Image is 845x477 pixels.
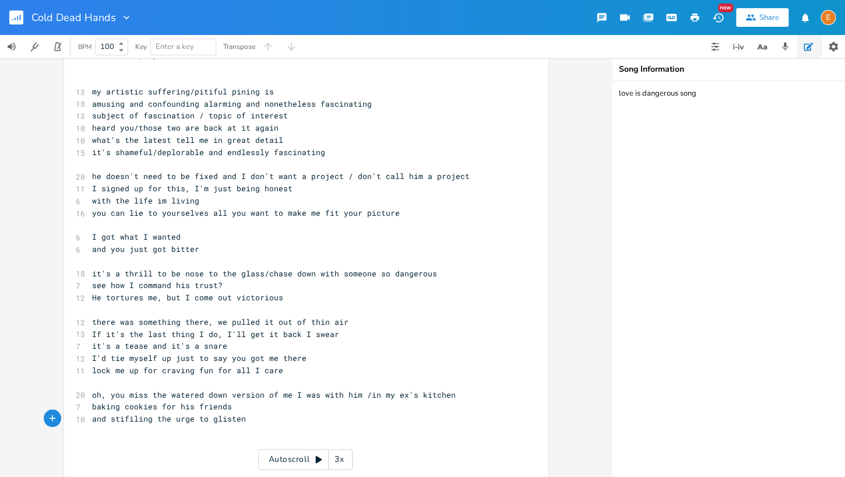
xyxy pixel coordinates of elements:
[92,353,307,363] span: I'd tie myself up just to say you got me there
[135,43,147,50] div: Key
[718,3,733,12] div: New
[92,390,456,400] span: oh, you miss the watered down version of me I was with him /in my ex's kitchen
[92,292,283,303] span: He tortures me, but I come out victorious
[92,401,232,412] span: baking cookies for his friends
[92,86,274,97] span: my artistic suffering/pitiful pining is
[92,195,199,206] span: with the life im living
[92,147,325,157] span: it's shameful/deplorable and endlessly fascinating
[619,65,838,73] div: Song Information
[223,43,255,50] div: Transpose
[31,12,116,23] span: Cold Dead Hands
[156,41,194,52] span: Enter a key
[92,268,437,279] span: it's a thrill to be nose to the glass/chase down with someone so dangerous
[612,81,845,477] textarea: love is dangerous song
[92,341,227,351] span: it's a tease and it's a snare
[736,8,788,27] button: Share
[92,208,400,218] span: you can lie to yourselves all you want to make me fit your picture
[92,99,372,109] span: amusing and confounding alarming and nonetheless fascinating
[92,232,181,242] span: I got what I wanted
[92,122,279,133] span: heard you/those two are back at it again
[92,329,339,339] span: If it's the last thing I do, I'll get it back I swear
[78,44,91,50] div: BPM
[258,449,353,470] div: Autoscroll
[92,317,348,327] span: there was something there, we pulled it out of thin air
[92,365,283,376] span: lock me up for craving fun for all I care
[706,7,730,28] button: New
[92,280,223,290] span: see how I command his trust?
[92,183,293,194] span: I signed up for this, I'm just being honest
[92,110,288,121] span: subject of fascination / topic of interest
[92,413,246,424] span: and stifiling the urge to glisten
[92,171,470,181] span: he doesn't need to be fixed and I don't want a project / don't call him a project
[821,10,836,25] div: Erin Nicolle
[92,244,199,254] span: and you just got bitter
[92,135,283,145] span: what's the latest tell me in great detail
[759,12,779,23] div: Share
[821,4,836,31] button: E
[329,449,350,470] div: 3x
